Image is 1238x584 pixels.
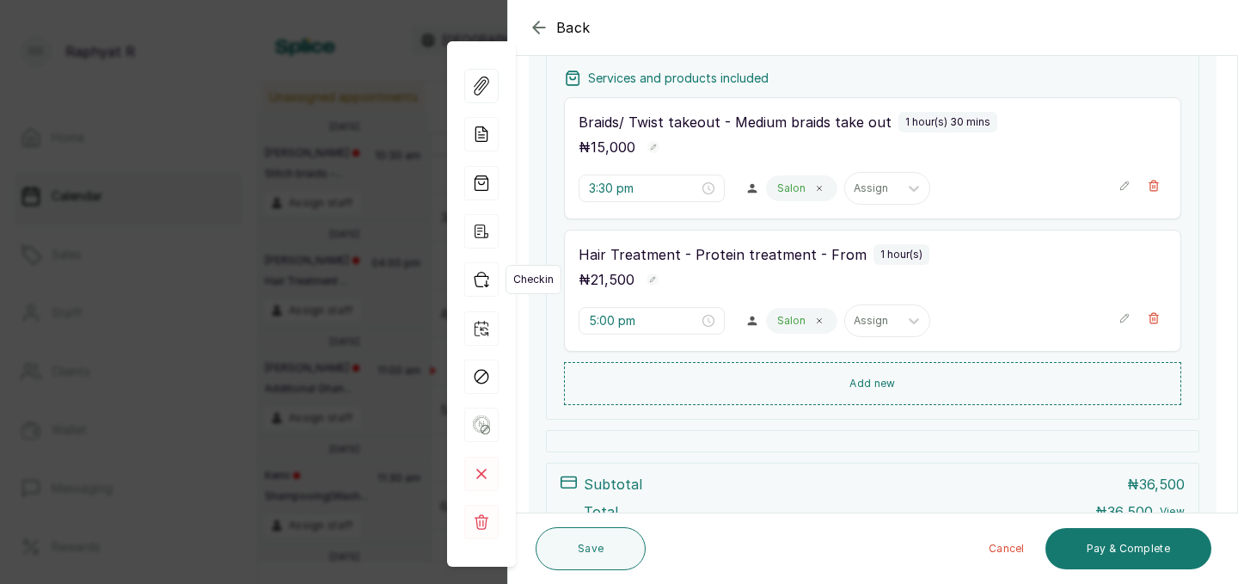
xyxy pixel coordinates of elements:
input: Select time [589,311,699,330]
p: ₦ [1095,501,1153,522]
p: ₦ [579,137,635,157]
button: View [1160,505,1185,519]
p: ₦ [579,269,634,290]
p: Salon [777,181,806,195]
input: Select time [589,179,699,198]
p: Braids/ Twist takeout - Medium braids take out [579,112,892,132]
button: Pay & Complete [1045,528,1211,569]
span: 36,500 [1139,476,1185,493]
p: ₦ [1127,474,1185,495]
button: Back [529,17,591,38]
button: Cancel [975,528,1039,569]
p: 1 hour(s) [880,248,922,261]
button: Save [536,527,646,570]
p: Subtotal [584,474,642,495]
span: 15,000 [591,138,635,156]
button: Add new [564,362,1181,405]
div: Checkin [464,262,499,297]
p: Salon [777,314,806,328]
span: Back [556,17,591,38]
p: Total [584,501,618,522]
span: 36,500 [1107,503,1153,520]
span: 21,500 [591,271,634,288]
p: Hair Treatment - Protein treatment - From [579,244,867,265]
p: 1 hour(s) 30 mins [905,115,990,129]
p: Services and products included [588,70,769,87]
